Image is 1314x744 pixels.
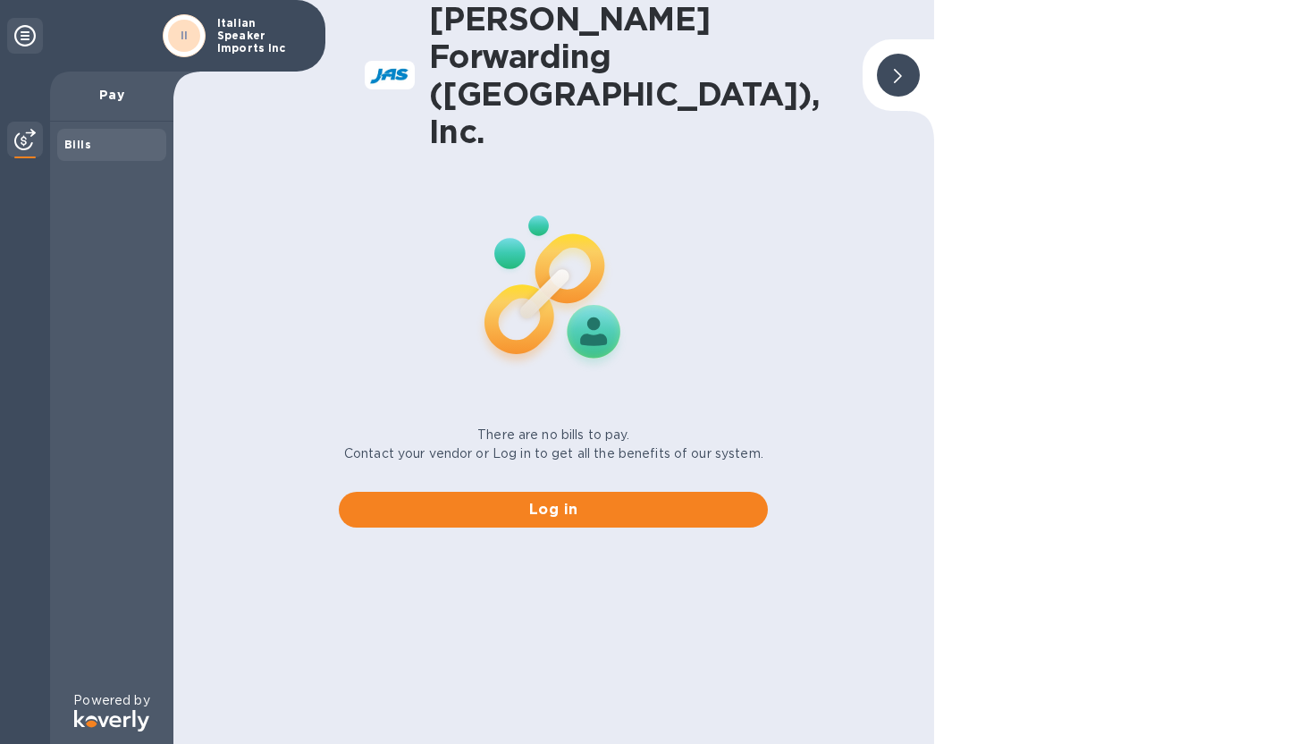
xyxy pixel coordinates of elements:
p: Pay [64,86,159,104]
p: Italian Speaker Imports Inc [217,17,307,55]
button: Log in [339,492,768,528]
p: Powered by [73,691,149,710]
span: Log in [353,499,754,520]
img: Logo [74,710,149,731]
b: II [181,29,189,42]
p: There are no bills to pay. Contact your vendor or Log in to get all the benefits of our system. [344,426,763,463]
b: Bills [64,138,91,151]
